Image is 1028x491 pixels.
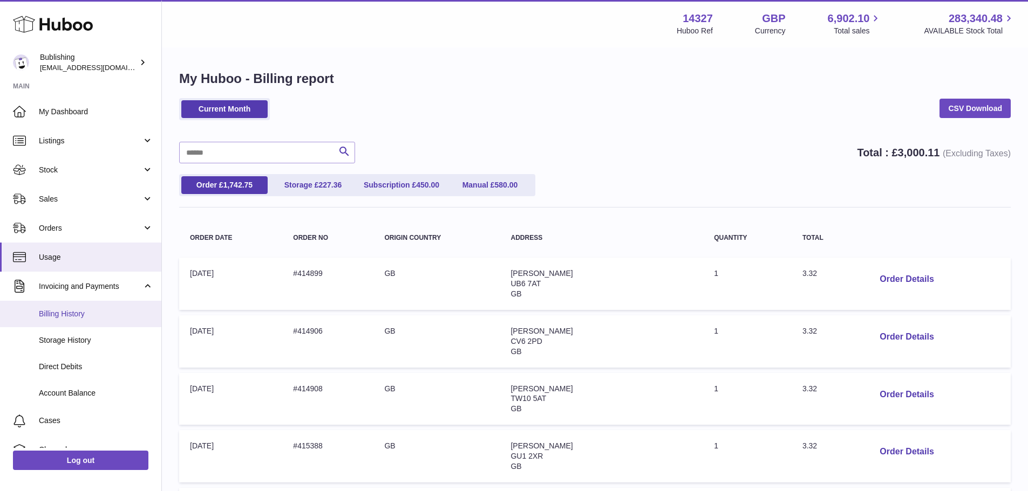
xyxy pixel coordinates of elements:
[282,315,373,368] td: #414906
[13,54,29,71] img: internalAdmin-14327@internal.huboo.com
[179,315,282,368] td: [DATE]
[500,224,703,252] th: Address
[447,176,533,194] a: Manual £580.00
[802,441,817,450] span: 3.32
[949,11,1003,26] span: 283,340.48
[834,26,882,36] span: Total sales
[871,326,942,348] button: Order Details
[282,258,373,310] td: #414899
[39,252,153,262] span: Usage
[416,181,439,189] span: 450.00
[510,327,573,335] span: [PERSON_NAME]
[495,181,518,189] span: 580.00
[828,11,870,26] span: 6,902.10
[510,279,541,288] span: UB6 7AT
[179,258,282,310] td: [DATE]
[828,11,882,36] a: 6,902.10 Total sales
[802,327,817,335] span: 3.32
[871,268,942,291] button: Order Details
[358,176,445,194] a: Subscription £450.00
[924,26,1015,36] span: AVAILABLE Stock Total
[39,445,153,455] span: Channels
[510,289,521,298] span: GB
[677,26,713,36] div: Huboo Ref
[39,335,153,345] span: Storage History
[373,315,500,368] td: GB
[510,394,546,403] span: TW10 5AT
[39,281,142,292] span: Invoicing and Payments
[181,176,268,194] a: Order £1,742.75
[179,70,1011,87] h1: My Huboo - Billing report
[223,181,253,189] span: 1,742.75
[39,309,153,319] span: Billing History
[39,194,142,204] span: Sales
[39,388,153,398] span: Account Balance
[802,384,817,393] span: 3.32
[924,11,1015,36] a: 283,340.48 AVAILABLE Stock Total
[39,362,153,372] span: Direct Debits
[857,147,1011,158] strong: Total : £
[282,224,373,252] th: Order no
[871,384,942,406] button: Order Details
[13,451,148,470] a: Log out
[373,224,500,252] th: Origin Country
[792,224,860,252] th: Total
[40,63,159,72] span: [EMAIL_ADDRESS][DOMAIN_NAME]
[39,223,142,233] span: Orders
[898,147,940,158] span: 3,000.11
[318,181,342,189] span: 227.36
[762,11,785,26] strong: GBP
[373,430,500,482] td: GB
[755,26,786,36] div: Currency
[270,176,356,194] a: Storage £227.36
[510,462,521,471] span: GB
[510,404,521,413] span: GB
[703,315,792,368] td: 1
[373,373,500,425] td: GB
[179,373,282,425] td: [DATE]
[181,100,268,118] a: Current Month
[510,384,573,393] span: [PERSON_NAME]
[703,373,792,425] td: 1
[703,224,792,252] th: Quantity
[282,373,373,425] td: #414908
[510,269,573,278] span: [PERSON_NAME]
[40,52,137,73] div: Bublishing
[683,11,713,26] strong: 14327
[373,258,500,310] td: GB
[703,258,792,310] td: 1
[179,224,282,252] th: Order Date
[510,347,521,356] span: GB
[510,441,573,450] span: [PERSON_NAME]
[510,452,543,460] span: GU1 2XR
[282,430,373,482] td: #415388
[871,441,942,463] button: Order Details
[703,430,792,482] td: 1
[802,269,817,278] span: 3.32
[39,416,153,426] span: Cases
[179,430,282,482] td: [DATE]
[943,149,1011,158] span: (Excluding Taxes)
[940,99,1011,118] a: CSV Download
[39,136,142,146] span: Listings
[39,165,142,175] span: Stock
[39,107,153,117] span: My Dashboard
[510,337,542,345] span: CV6 2PD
